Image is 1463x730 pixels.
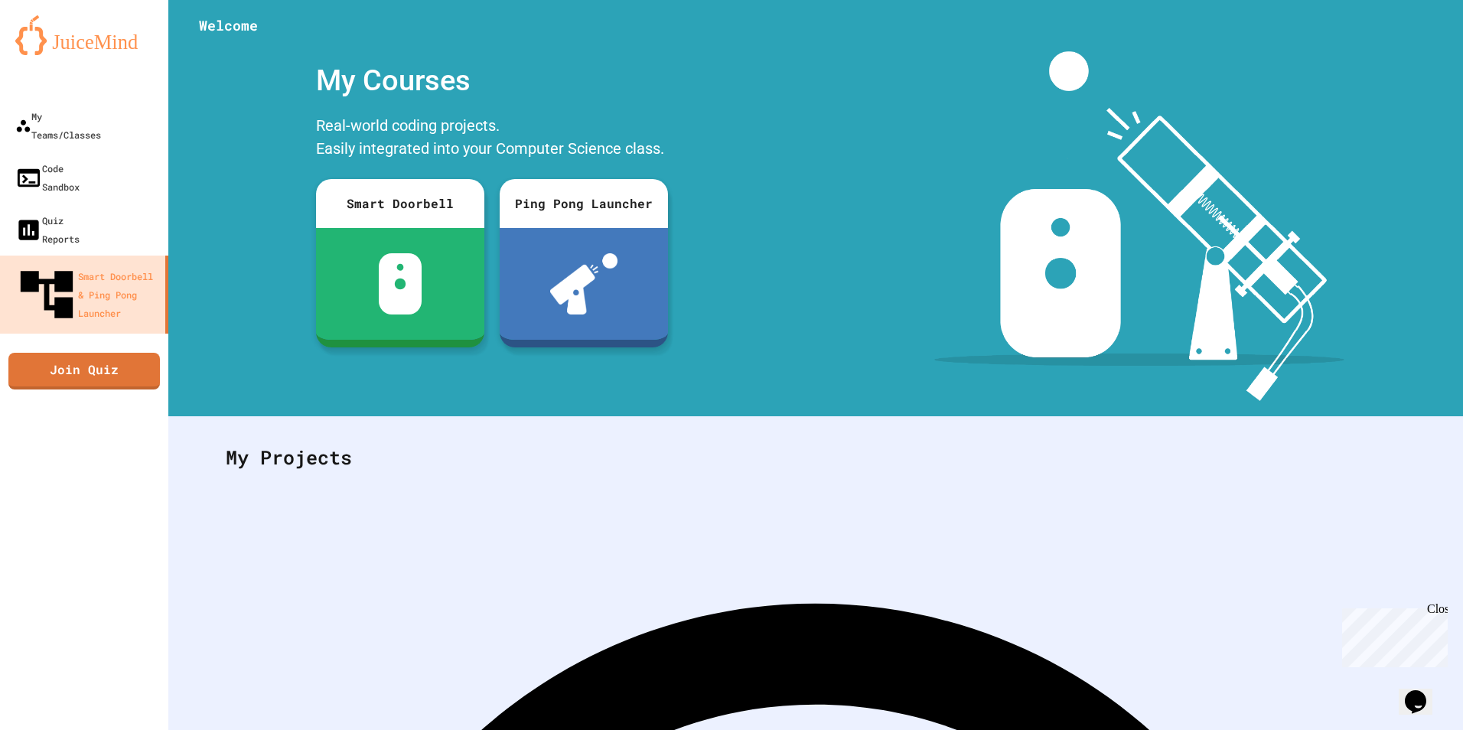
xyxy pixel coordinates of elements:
[308,110,676,168] div: Real-world coding projects. Easily integrated into your Computer Science class.
[379,253,422,314] img: sdb-white.svg
[15,159,80,196] div: Code Sandbox
[1336,602,1448,667] iframe: chat widget
[210,428,1421,487] div: My Projects
[6,6,106,97] div: Chat with us now!Close
[15,15,153,55] img: logo-orange.svg
[316,179,484,228] div: Smart Doorbell
[8,353,160,389] a: Join Quiz
[550,253,618,314] img: ppl-with-ball.png
[500,179,668,228] div: Ping Pong Launcher
[1399,669,1448,715] iframe: chat widget
[15,211,80,248] div: Quiz Reports
[308,51,676,110] div: My Courses
[934,51,1344,401] img: banner-image-my-projects.png
[15,263,159,326] div: Smart Doorbell & Ping Pong Launcher
[15,107,101,144] div: My Teams/Classes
